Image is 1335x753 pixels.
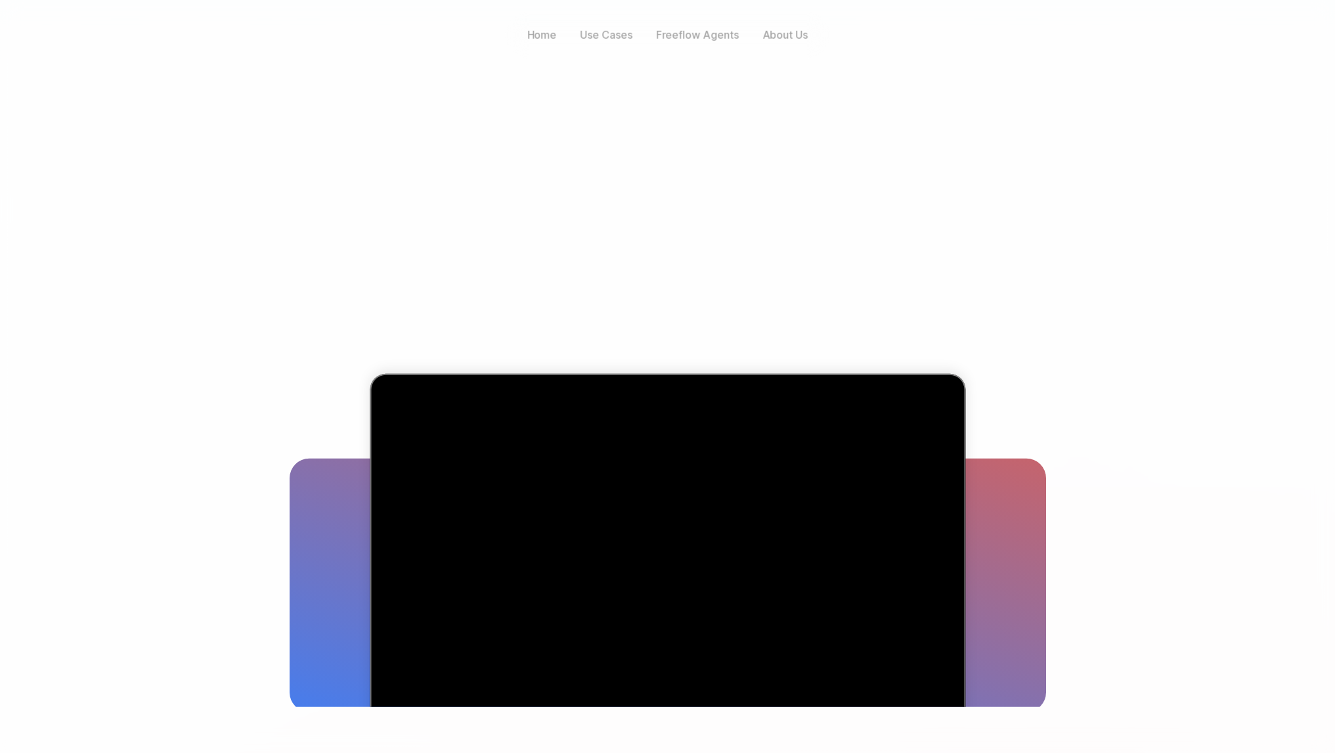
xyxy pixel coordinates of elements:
[574,25,639,45] button: Use Cases
[656,28,739,43] p: Freeflow Agents
[580,28,632,43] p: Use Cases
[527,28,557,43] p: Home
[762,28,808,43] p: About Us
[756,25,814,45] a: About Us
[649,25,745,45] a: Freeflow Agents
